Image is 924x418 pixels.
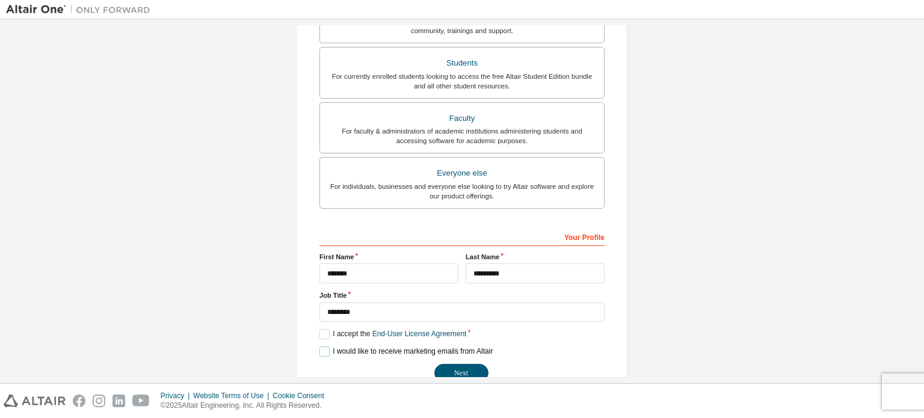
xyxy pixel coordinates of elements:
[6,4,156,16] img: Altair One
[327,110,597,127] div: Faculty
[327,55,597,72] div: Students
[372,330,467,338] a: End-User License Agreement
[132,395,150,407] img: youtube.svg
[319,329,466,339] label: I accept the
[434,364,488,382] button: Next
[4,395,66,407] img: altair_logo.svg
[161,401,331,411] p: © 2025 Altair Engineering, Inc. All Rights Reserved.
[73,395,85,407] img: facebook.svg
[112,395,125,407] img: linkedin.svg
[319,252,458,262] label: First Name
[466,252,605,262] label: Last Name
[327,16,597,35] div: For existing customers looking to access software downloads, HPC resources, community, trainings ...
[319,346,493,357] label: I would like to receive marketing emails from Altair
[327,72,597,91] div: For currently enrolled students looking to access the free Altair Student Edition bundle and all ...
[327,165,597,182] div: Everyone else
[161,391,193,401] div: Privacy
[327,126,597,146] div: For faculty & administrators of academic institutions administering students and accessing softwa...
[327,182,597,201] div: For individuals, businesses and everyone else looking to try Altair software and explore our prod...
[319,227,605,246] div: Your Profile
[193,391,273,401] div: Website Terms of Use
[319,290,605,300] label: Job Title
[273,391,331,401] div: Cookie Consent
[93,395,105,407] img: instagram.svg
